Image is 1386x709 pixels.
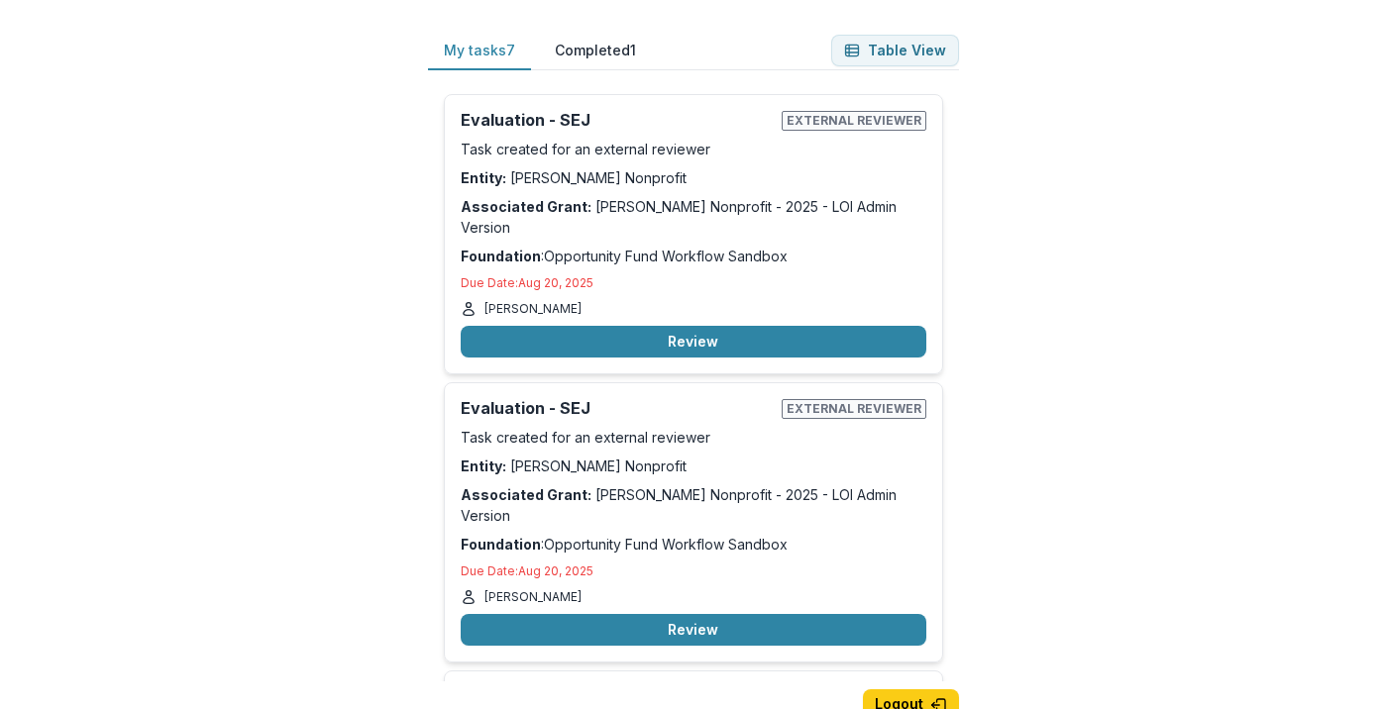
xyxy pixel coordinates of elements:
strong: Foundation [461,536,541,553]
button: Review [461,326,926,357]
strong: Associated Grant: [461,486,591,503]
h2: Evaluation - SEJ [461,399,774,418]
p: [PERSON_NAME] Nonprofit - 2025 - LOI Admin Version [461,196,926,238]
p: Due Date: Aug 20, 2025 [461,274,926,292]
span: External reviewer [782,111,926,131]
button: My tasks 7 [428,32,531,70]
button: Table View [831,35,959,66]
p: [PERSON_NAME] Nonprofit [461,167,926,188]
p: : Opportunity Fund Workflow Sandbox [461,534,926,555]
button: Review [461,614,926,646]
p: [PERSON_NAME] [484,588,582,606]
p: [PERSON_NAME] [484,300,582,318]
p: Due Date: Aug 20, 2025 [461,562,926,580]
p: Task created for an external reviewer [461,139,926,159]
strong: Entity: [461,169,506,186]
strong: Associated Grant: [461,198,591,215]
p: [PERSON_NAME] Nonprofit - 2025 - LOI Admin Version [461,484,926,526]
strong: Foundation [461,248,541,264]
span: External reviewer [782,399,926,419]
p: Task created for an external reviewer [461,427,926,448]
strong: Entity: [461,457,506,474]
button: Completed 1 [539,32,652,70]
h2: Evaluation - SEJ [461,111,774,130]
p: [PERSON_NAME] Nonprofit [461,456,926,476]
p: : Opportunity Fund Workflow Sandbox [461,246,926,266]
